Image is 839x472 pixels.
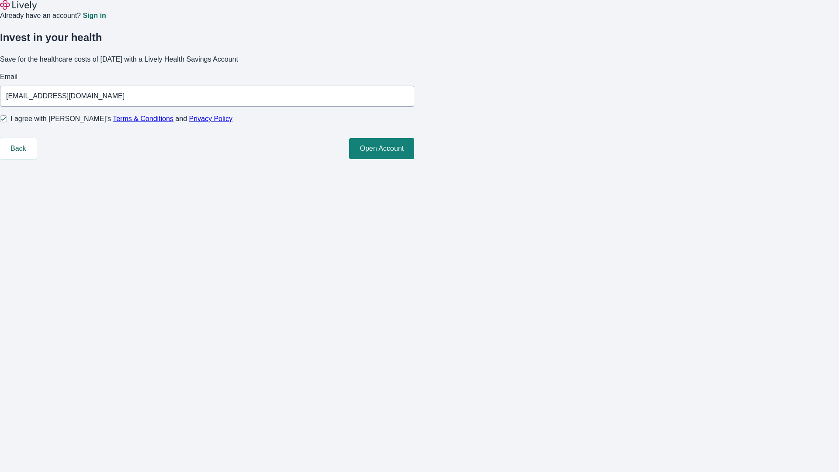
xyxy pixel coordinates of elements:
a: Privacy Policy [189,115,233,122]
button: Open Account [349,138,414,159]
span: I agree with [PERSON_NAME]’s and [10,114,232,124]
a: Terms & Conditions [113,115,173,122]
a: Sign in [83,12,106,19]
